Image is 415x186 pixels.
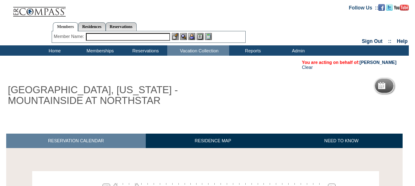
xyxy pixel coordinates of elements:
td: Memberships [76,45,122,56]
span: You are acting on behalf of: [302,60,396,65]
td: Reservations [122,45,167,56]
img: b_edit.gif [172,33,179,40]
a: Reservations [106,22,137,31]
img: Subscribe to our YouTube Channel [394,5,409,11]
img: Become our fan on Facebook [378,4,385,11]
a: Sign Out [362,38,382,44]
a: NEED TO KNOW [280,134,403,148]
a: Subscribe to our YouTube Channel [394,5,409,9]
a: Residences [78,22,106,31]
a: RESIDENCE MAP [146,134,280,148]
img: Impersonate [188,33,195,40]
span: :: [388,38,391,44]
td: Home [31,45,76,56]
a: Follow us on Twitter [386,5,393,9]
div: Member Name: [54,33,85,40]
a: Become our fan on Facebook [378,5,385,9]
td: Reports [229,45,275,56]
td: Admin [275,45,320,56]
td: Vacation Collection [167,45,229,56]
td: Follow Us :: [349,4,378,11]
a: Members [53,22,78,31]
img: View [180,33,187,40]
img: Reservations [197,33,204,40]
img: Follow us on Twitter [386,4,393,11]
img: b_calculator.gif [205,33,212,40]
a: [PERSON_NAME] [360,60,396,65]
h1: [GEOGRAPHIC_DATA], [US_STATE] - MOUNTAINSIDE AT NORTHSTAR [6,83,191,108]
a: Clear [302,65,313,70]
a: Help [397,38,408,44]
a: RESERVATION CALENDAR [6,134,146,148]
